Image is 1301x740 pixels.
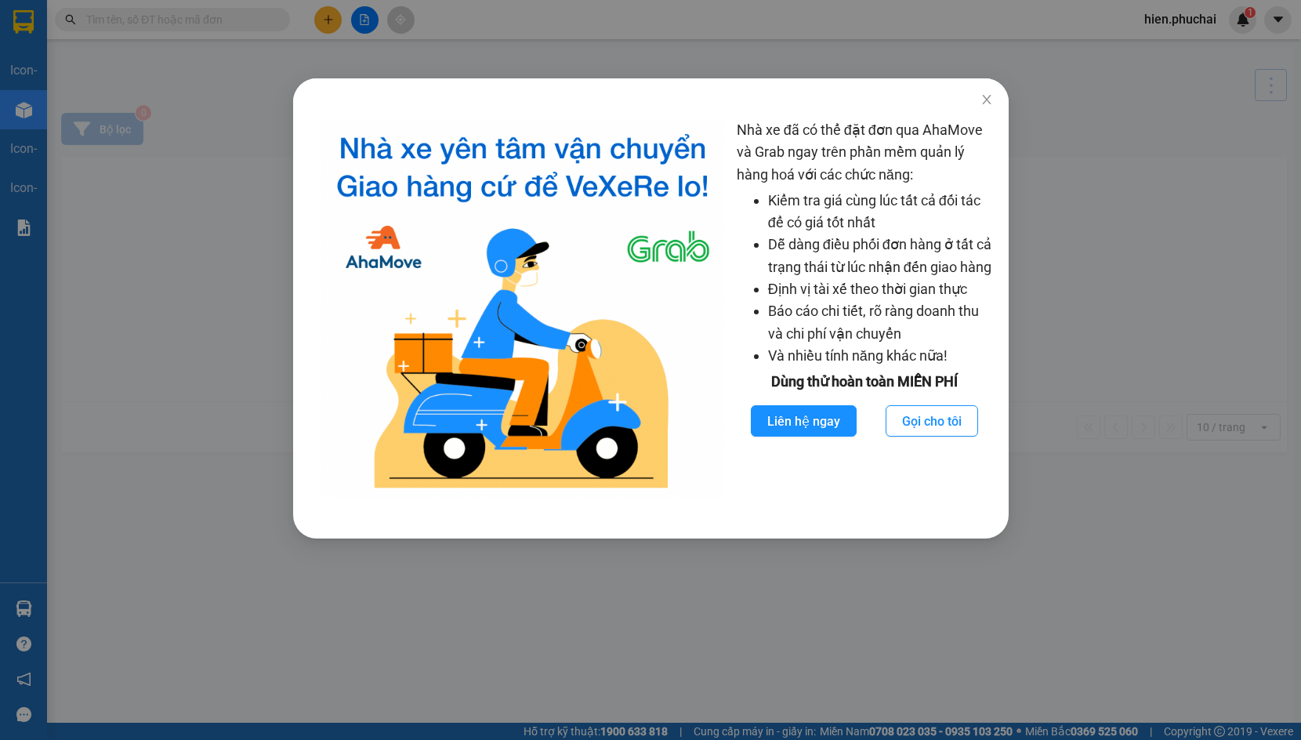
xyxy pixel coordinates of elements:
li: Báo cáo chi tiết, rõ ràng doanh thu và chi phí vận chuyển [767,300,992,345]
span: Liên hệ ngay [767,412,840,431]
div: Nhà xe đã có thể đặt đơn qua AhaMove và Grab ngay trên phần mềm quản lý hàng hoá với các chức năng: [736,119,992,499]
button: Gọi cho tôi [886,405,978,437]
span: close [980,93,993,106]
li: Định vị tài xế theo thời gian thực [767,278,992,300]
li: Dễ dàng điều phối đơn hàng ở tất cả trạng thái từ lúc nhận đến giao hàng [767,234,992,278]
li: Và nhiều tính năng khác nữa! [767,345,992,367]
li: Kiểm tra giá cùng lúc tất cả đối tác để có giá tốt nhất [767,190,992,234]
button: Close [965,78,1009,122]
span: Gọi cho tôi [902,412,962,431]
button: Liên hệ ngay [751,405,857,437]
img: logo [321,119,724,499]
div: Dùng thử hoàn toàn MIỄN PHÍ [736,371,992,393]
